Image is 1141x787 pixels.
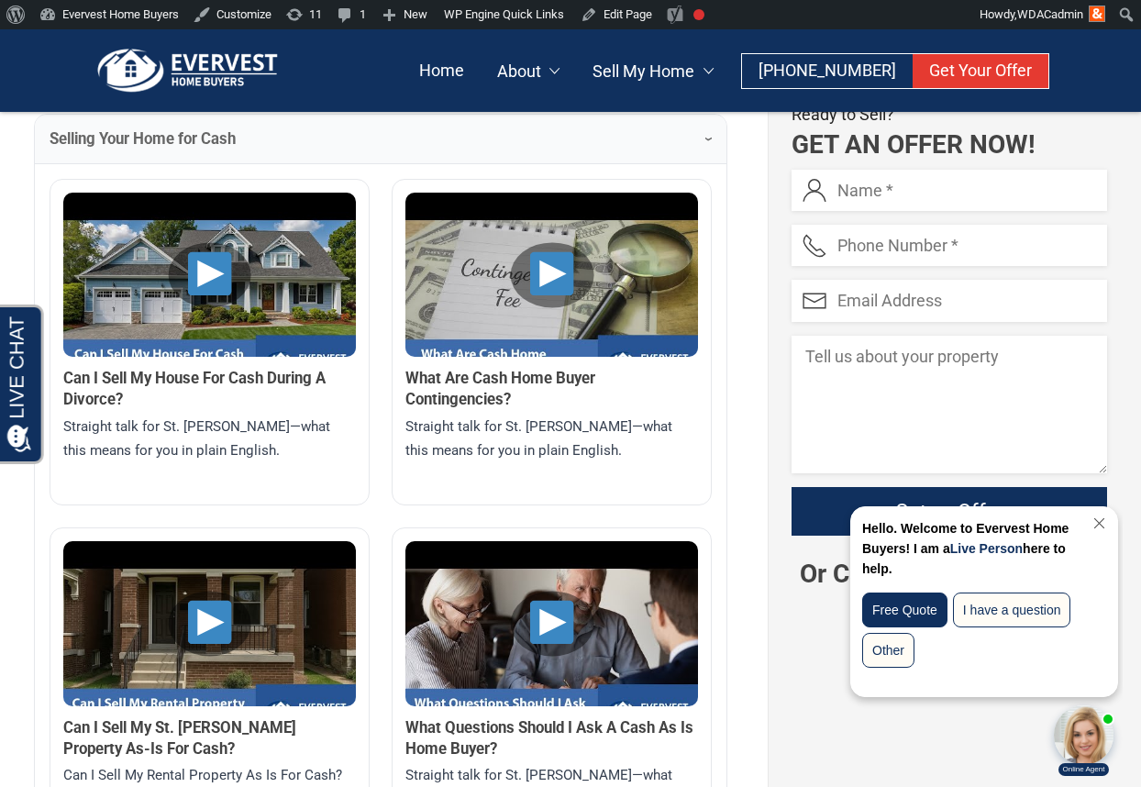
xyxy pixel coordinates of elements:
[792,128,1106,161] h2: Get an Offer Now!
[92,48,284,94] img: logo.png
[481,54,577,88] a: About
[63,717,356,759] h3: Can I Sell My St. [PERSON_NAME] Property As-Is For Cash?
[792,558,1106,591] p: Or Call [PHONE_NUMBER]
[693,9,704,20] div: Focus keyphrase not set
[792,225,1106,266] input: Phone Number *
[792,170,1106,211] input: Name *
[792,280,1106,321] input: Email Address
[742,54,913,88] a: [PHONE_NUMBER]
[63,368,356,409] h3: Can I Sell My House For Cash During A Divorce?
[913,54,1048,88] a: Get Your Offer
[698,137,721,141] span: ›
[792,170,1106,558] form: Contact form
[405,193,698,412] img: What Are Cash Home Buyer Contingencies?
[792,101,1106,129] p: Ready to Sell?
[45,15,148,38] span: Opens a chat window
[1017,7,1083,21] span: WDACadmin
[576,54,730,88] a: Sell My Home
[63,416,356,463] p: Straight talk for St. [PERSON_NAME]—what this means for you in plain English.
[63,193,356,412] img: Can I Sell My House For Cash During A Divorce?
[759,61,896,80] span: [PHONE_NUMBER]
[63,541,356,760] img: Can I Sell My St. Louis Rental Property As-Is For Cash?
[50,127,236,150] b: Selling Your Home for Cash
[405,541,698,760] img: What Questions Should I Ask A Cash As Is Home Buyer?
[829,502,1123,778] iframe: Chat Invitation
[35,115,726,163] summary: Selling Your Home for Cash ›
[792,487,1106,536] input: Get an Offer
[405,717,698,759] h3: What Questions Should I Ask A Cash As Is Home Buyer?
[405,416,698,463] p: Straight talk for St. [PERSON_NAME]—what this means for you in plain English.
[405,368,698,409] h3: What Are Cash Home Buyer Contingencies?
[403,54,481,88] a: Home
